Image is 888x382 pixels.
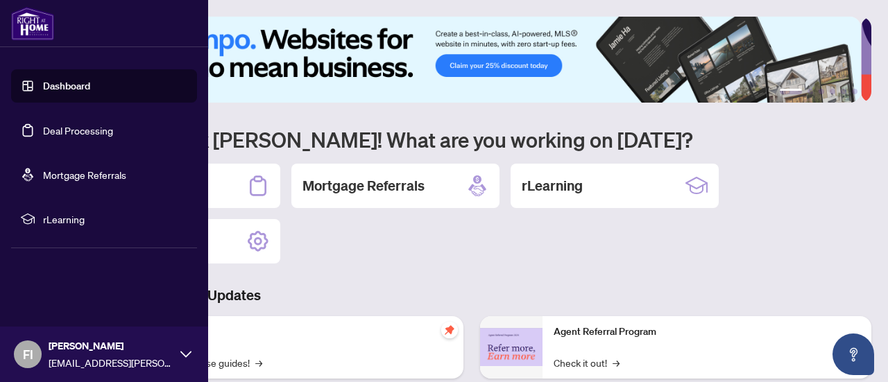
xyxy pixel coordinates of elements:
[72,126,871,153] h1: Welcome back [PERSON_NAME]! What are you working on [DATE]?
[480,328,543,366] img: Agent Referral Program
[49,355,173,370] span: [EMAIL_ADDRESS][PERSON_NAME][DOMAIN_NAME]
[554,324,860,340] p: Agent Referral Program
[441,322,458,338] span: pushpin
[522,176,583,196] h2: rLearning
[302,176,425,196] h2: Mortgage Referrals
[43,211,187,227] span: rLearning
[43,124,113,137] a: Deal Processing
[43,168,126,181] a: Mortgage Referrals
[819,89,824,94] button: 3
[255,355,262,370] span: →
[23,345,33,364] span: FI
[852,89,857,94] button: 6
[780,89,802,94] button: 1
[832,333,874,375] button: Open asap
[49,338,173,354] span: [PERSON_NAME]
[808,89,813,94] button: 2
[146,324,452,340] p: Self-Help
[830,89,835,94] button: 4
[11,7,54,40] img: logo
[72,286,871,305] h3: Brokerage & Industry Updates
[613,355,620,370] span: →
[43,80,90,92] a: Dashboard
[72,17,861,103] img: Slide 0
[841,89,846,94] button: 5
[554,355,620,370] a: Check it out!→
